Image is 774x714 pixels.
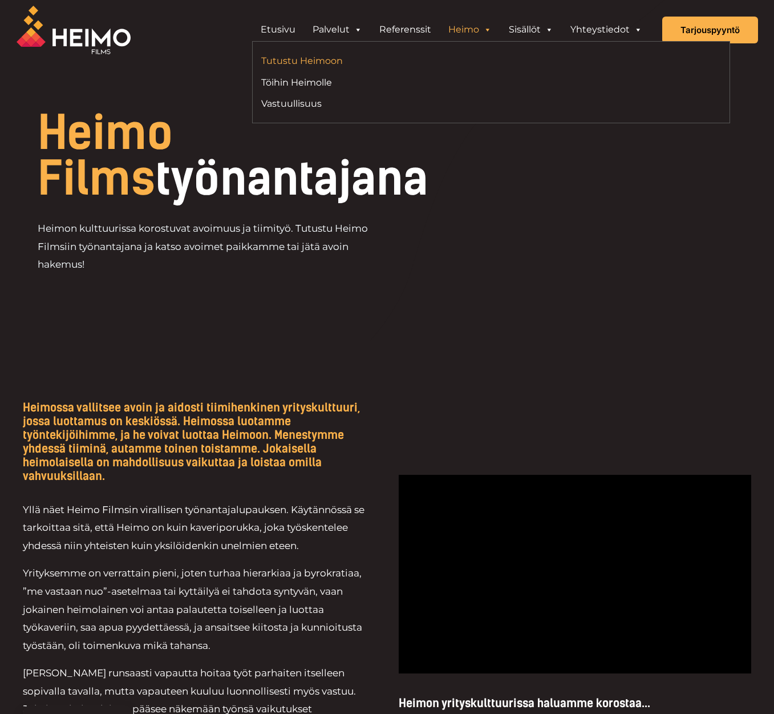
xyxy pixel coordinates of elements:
h5: Heimon yrityskulttuurissa haluamme korostaa... [399,696,752,710]
a: Yhteystiedot [562,18,651,41]
aside: Header Widget 1 [246,18,657,41]
h5: Heimossa vallitsee avoin ja aidosti tiimihenkinen yrityskulttuuri, jossa luottamus on keskiössä. ... [23,401,376,483]
a: Töihin Heimolle [261,75,483,90]
span: Heimo Films [38,106,173,206]
a: Tutustu Heimoon [261,53,483,68]
a: Vastuullisuus [261,96,483,111]
p: Yrityksemme on verrattain pieni, joten turhaa hierarkiaa ja byrokratiaa, ”me vastaan nuo”-asetelm... [23,564,376,655]
a: Palvelut [304,18,371,41]
a: Sisällöt [500,18,562,41]
a: Etusivu [252,18,304,41]
a: Tarjouspyyntö [662,17,758,43]
img: Heimo Filmsin logo [17,6,131,54]
a: Referenssit [371,18,440,41]
p: Heimon kulttuurissa korostuvat avoimuus ja tiimityö. Tutustu Heimo Filmsiin työnantajana ja katso... [38,220,383,274]
a: Heimo [440,18,500,41]
p: Yllä näet Heimo Filmsin virallisen työnantajalupauksen. Käytännössä se tarkoittaa sitä, että Heim... [23,501,376,555]
h1: työnantajana [38,110,460,201]
iframe: TULEN TARINA – Heimo Films | Brändifilmi 2022 [399,475,752,673]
